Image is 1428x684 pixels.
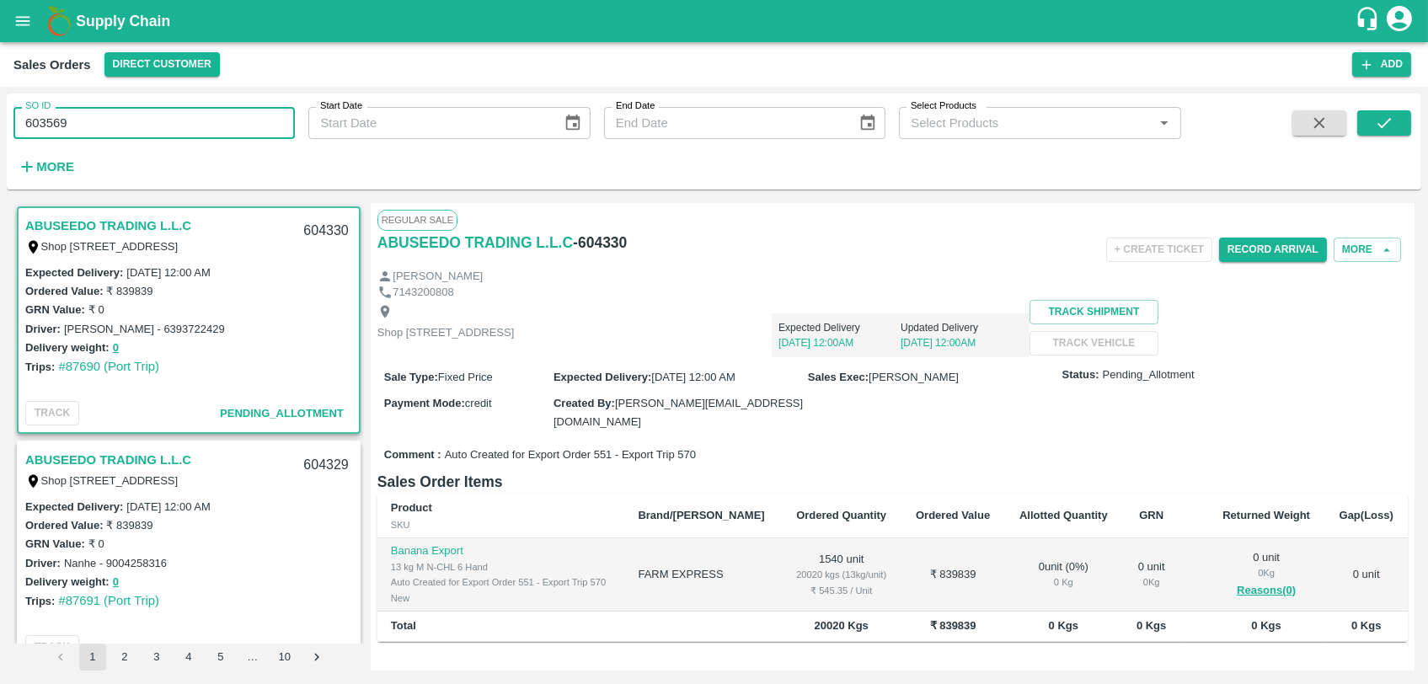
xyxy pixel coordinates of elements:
[106,519,152,532] label: ₹ 839839
[445,447,696,463] span: Auto Created for Export Order 551 - Export Trip 570
[778,335,901,350] p: [DATE] 12:00AM
[1153,112,1175,134] button: Open
[220,407,344,419] span: Pending_Allotment
[377,231,573,254] a: ABUSEEDO TRADING L.L.C
[554,371,651,383] label: Expected Delivery :
[126,500,210,513] label: [DATE] 12:00 AM
[1137,619,1166,632] b: 0 Kgs
[377,210,457,230] span: Regular Sale
[901,320,1023,335] p: Updated Delivery
[25,557,61,569] label: Driver:
[554,397,803,428] span: [PERSON_NAME][EMAIL_ADDRESS][DOMAIN_NAME]
[573,231,627,254] h6: - 604330
[391,559,612,574] div: 13 kg M N-CHL 6 Hand
[106,285,152,297] label: ₹ 839839
[638,509,764,521] b: Brand/[PERSON_NAME]
[1019,509,1108,521] b: Allotted Quantity
[293,446,358,485] div: 604329
[557,107,589,139] button: Choose date
[391,543,612,559] p: Banana Export
[207,644,234,671] button: Go to page 5
[13,152,78,181] button: More
[384,371,438,383] label: Sale Type :
[1351,619,1381,632] b: 0 Kgs
[393,269,483,285] p: [PERSON_NAME]
[1139,509,1163,521] b: GRN
[308,107,549,139] input: Start Date
[384,447,441,463] label: Comment :
[391,517,612,532] div: SKU
[25,575,110,588] label: Delivery weight:
[25,323,61,335] label: Driver:
[604,107,845,139] input: End Date
[1019,574,1110,590] div: 0 Kg
[782,538,901,612] td: 1540 unit
[88,537,104,550] label: ₹ 0
[1219,238,1327,262] button: Record Arrival
[1352,52,1411,77] button: Add
[554,397,615,409] label: Created By :
[143,644,170,671] button: Go to page 3
[796,509,886,521] b: Ordered Quantity
[13,107,295,139] input: Enter SO ID
[815,619,869,632] b: 20020 Kgs
[175,644,202,671] button: Go to page 4
[869,371,959,383] span: [PERSON_NAME]
[41,474,179,487] label: Shop [STREET_ADDRESS]
[795,567,888,582] div: 20020 kgs (13kg/unit)
[104,52,220,77] button: Select DC
[64,323,225,335] label: [PERSON_NAME] - 6393722429
[13,54,91,76] div: Sales Orders
[808,371,869,383] label: Sales Exec :
[58,594,159,607] a: #87691 (Port Trip)
[1222,509,1310,521] b: Returned Weight
[624,538,781,612] td: FARM EXPRESS
[113,339,119,358] button: 0
[42,4,76,38] img: logo
[852,107,884,139] button: Choose date
[58,360,159,373] a: #87690 (Port Trip)
[377,325,515,341] p: Shop [STREET_ADDRESS]
[25,595,55,607] label: Trips:
[76,9,1355,33] a: Supply Chain
[320,99,362,113] label: Start Date
[1334,238,1401,262] button: More
[25,519,103,532] label: Ordered Value:
[916,509,990,521] b: Ordered Value
[616,99,655,113] label: End Date
[1325,538,1408,612] td: 0 unit
[1136,574,1167,590] div: 0 Kg
[1222,581,1312,601] button: Reasons(0)
[76,13,170,29] b: Supply Chain
[1222,550,1312,601] div: 0 unit
[651,371,735,383] span: [DATE] 12:00 AM
[377,470,1408,494] h6: Sales Order Items
[25,285,103,297] label: Ordered Value:
[64,557,167,569] label: Nanhe - 9004258316
[25,500,123,513] label: Expected Delivery :
[111,644,138,671] button: Go to page 2
[45,644,333,671] nav: pagination navigation
[239,649,266,665] div: …
[795,583,888,598] div: ₹ 545.35 / Unit
[41,240,179,253] label: Shop [STREET_ADDRESS]
[1136,559,1167,590] div: 0 unit
[904,112,1147,134] input: Select Products
[293,211,358,251] div: 604330
[1019,559,1110,590] div: 0 unit ( 0 %)
[25,99,51,113] label: SO ID
[25,266,123,279] label: Expected Delivery :
[88,303,104,316] label: ₹ 0
[1103,367,1195,383] span: Pending_Allotment
[25,449,191,471] a: ABUSEEDO TRADING L.L.C
[393,285,453,301] p: 7143200808
[1355,6,1384,36] div: customer-support
[1030,300,1158,324] button: Track Shipment
[391,619,416,632] b: Total
[438,371,493,383] span: Fixed Price
[36,160,74,174] strong: More
[126,266,210,279] label: [DATE] 12:00 AM
[384,397,465,409] label: Payment Mode :
[113,573,119,592] button: 0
